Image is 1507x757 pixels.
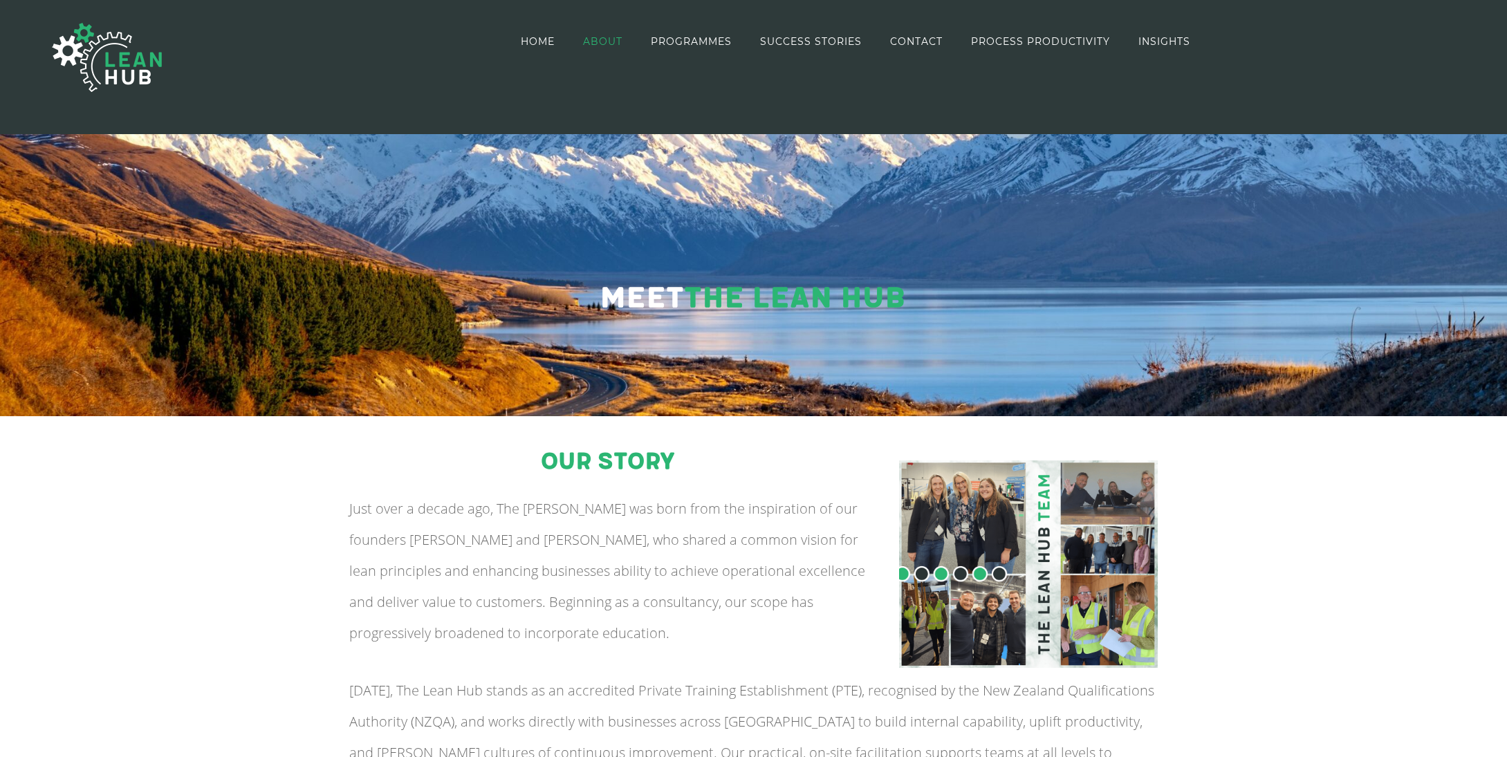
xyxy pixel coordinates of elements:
[971,37,1110,46] span: PROCESS PRODUCTIVITY
[684,281,905,316] span: The Lean Hub
[521,1,555,81] a: HOME
[541,448,674,476] span: our story
[583,37,622,46] span: ABOUT
[521,1,1190,81] nav: Main Menu
[651,1,732,81] a: PROGRAMMES
[1138,1,1190,81] a: INSIGHTS
[521,37,555,46] span: HOME
[760,37,862,46] span: SUCCESS STORIES
[899,460,1158,667] img: The Lean Hub Team vs 2
[349,499,865,642] span: Just over a decade ago, The [PERSON_NAME] was born from the inspiration of our founders [PERSON_N...
[890,1,943,81] a: CONTACT
[38,8,176,106] img: The Lean Hub | Optimising productivity with Lean Logo
[890,37,943,46] span: CONTACT
[1138,37,1190,46] span: INSIGHTS
[760,1,862,81] a: SUCCESS STORIES
[583,1,622,81] a: ABOUT
[651,37,732,46] span: PROGRAMMES
[971,1,1110,81] a: PROCESS PRODUCTIVITY
[600,281,684,316] span: Meet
